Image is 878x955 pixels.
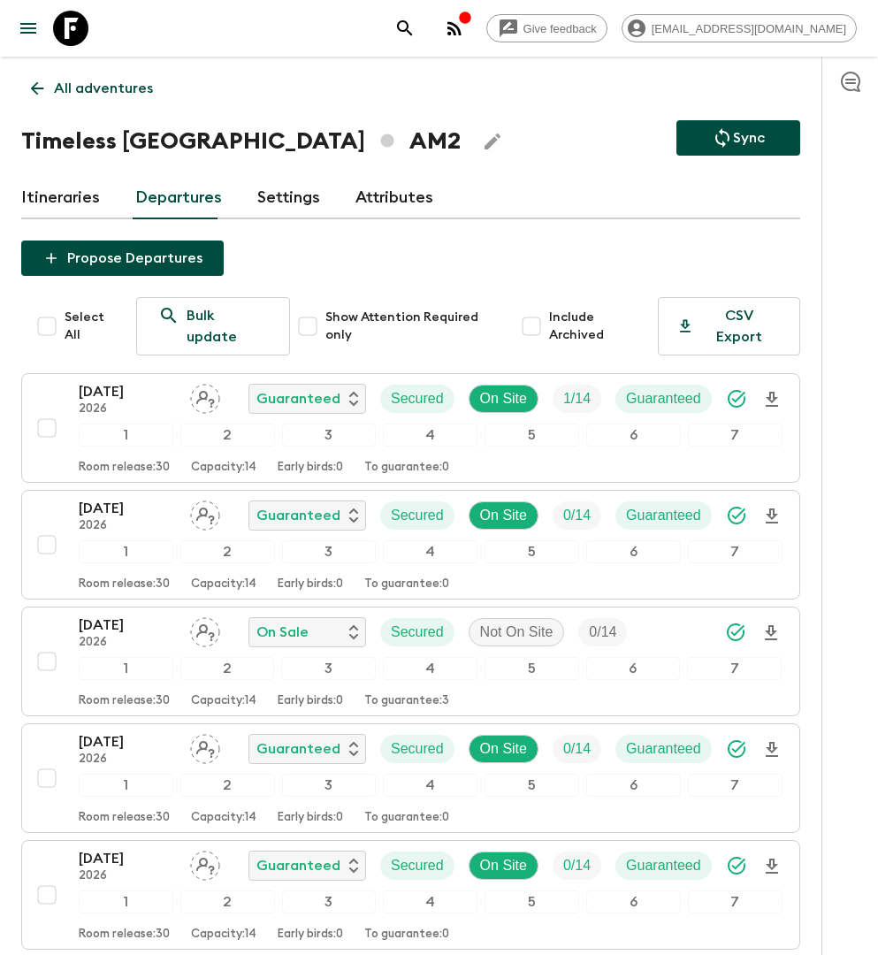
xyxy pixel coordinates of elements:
[364,928,449,942] p: To guarantee: 0
[79,694,170,708] p: Room release: 30
[383,424,477,447] div: 4
[563,738,591,760] p: 0 / 14
[391,505,444,526] p: Secured
[380,501,454,530] div: Secured
[79,540,173,563] div: 1
[364,577,449,592] p: To guarantee: 0
[760,623,782,644] svg: Download Onboarding
[180,890,275,913] div: 2
[256,738,340,760] p: Guaranteed
[485,540,579,563] div: 5
[191,577,256,592] p: Capacity: 14
[79,424,173,447] div: 1
[469,501,538,530] div: On Site
[180,657,275,680] div: 2
[391,855,444,876] p: Secured
[626,855,701,876] p: Guaranteed
[563,855,591,876] p: 0 / 14
[485,774,579,797] div: 5
[190,739,220,753] span: Assign pack leader
[589,622,616,643] p: 0 / 14
[469,618,565,646] div: Not On Site
[256,855,340,876] p: Guaranteed
[586,890,681,913] div: 6
[190,856,220,870] span: Assign pack leader
[586,657,681,680] div: 6
[257,177,320,219] a: Settings
[586,540,681,563] div: 6
[553,385,601,413] div: Trip Fill
[65,309,122,344] span: Select All
[380,735,454,763] div: Secured
[79,928,170,942] p: Room release: 30
[726,388,747,409] svg: Synced Successfully
[191,811,256,825] p: Capacity: 14
[626,388,701,409] p: Guaranteed
[278,694,343,708] p: Early birds: 0
[469,385,538,413] div: On Site
[688,540,783,563] div: 7
[282,540,377,563] div: 3
[586,774,681,797] div: 6
[190,389,220,403] span: Assign pack leader
[364,811,449,825] p: To guarantee: 0
[278,811,343,825] p: Early birds: 0
[180,540,275,563] div: 2
[355,177,433,219] a: Attributes
[79,657,173,680] div: 1
[380,618,454,646] div: Secured
[21,177,100,219] a: Itineraries
[190,506,220,520] span: Assign pack leader
[278,577,343,592] p: Early birds: 0
[480,388,527,409] p: On Site
[278,461,343,475] p: Early birds: 0
[364,694,449,708] p: To guarantee: 3
[514,22,607,35] span: Give feedback
[364,461,449,475] p: To guarantee: 0
[658,297,800,355] button: CSV Export
[79,731,176,753] p: [DATE]
[383,657,477,680] div: 4
[383,540,477,563] div: 4
[79,461,170,475] p: Room release: 30
[256,505,340,526] p: Guaranteed
[79,890,173,913] div: 1
[553,852,601,880] div: Trip Fill
[553,501,601,530] div: Trip Fill
[79,636,176,650] p: 2026
[21,490,800,600] button: [DATE]2026Assign pack leaderGuaranteedSecuredOn SiteTrip FillGuaranteed1234567Room release:30Capa...
[726,738,747,760] svg: Synced Successfully
[687,657,782,680] div: 7
[563,388,591,409] p: 1 / 14
[282,890,377,913] div: 3
[383,774,477,797] div: 4
[485,890,579,913] div: 5
[79,577,170,592] p: Room release: 30
[11,11,46,46] button: menu
[726,855,747,876] svg: Synced Successfully
[21,71,163,106] a: All adventures
[469,735,538,763] div: On Site
[480,738,527,760] p: On Site
[79,753,176,767] p: 2026
[180,424,275,447] div: 2
[626,738,701,760] p: Guaranteed
[485,424,579,447] div: 5
[191,928,256,942] p: Capacity: 14
[191,461,256,475] p: Capacity: 14
[281,657,376,680] div: 3
[79,811,170,825] p: Room release: 30
[761,389,783,410] svg: Download Onboarding
[79,498,176,519] p: [DATE]
[391,622,444,643] p: Secured
[387,11,423,46] button: search adventures
[391,738,444,760] p: Secured
[191,694,256,708] p: Capacity: 14
[480,505,527,526] p: On Site
[486,14,607,42] a: Give feedback
[54,78,153,99] p: All adventures
[475,124,510,159] button: Edit Adventure Title
[21,124,461,159] h1: Timeless [GEOGRAPHIC_DATA] AM2
[480,855,527,876] p: On Site
[79,774,173,797] div: 1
